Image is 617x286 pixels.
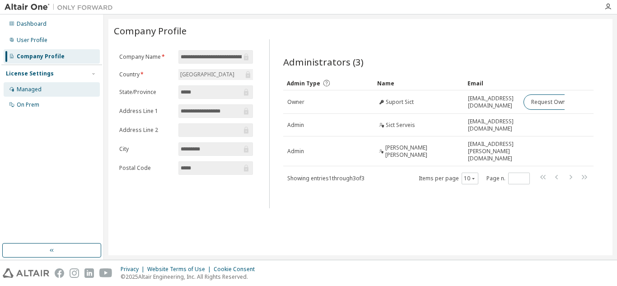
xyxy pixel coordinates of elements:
[114,24,187,37] span: Company Profile
[283,56,364,68] span: Administrators (3)
[17,101,39,108] div: On Prem
[119,71,173,78] label: Country
[468,95,515,109] span: [EMAIL_ADDRESS][DOMAIN_NAME]
[3,268,49,278] img: altair_logo.svg
[386,98,414,106] span: Suport Sict
[178,69,253,80] div: [GEOGRAPHIC_DATA]
[377,76,460,90] div: Name
[5,3,117,12] img: Altair One
[486,173,530,184] span: Page n.
[386,122,415,129] span: Sict Serveis
[464,175,476,182] button: 10
[119,164,173,172] label: Postal Code
[287,98,304,106] span: Owner
[119,145,173,153] label: City
[119,108,173,115] label: Address Line 1
[99,268,112,278] img: youtube.svg
[6,70,54,77] div: License Settings
[17,86,42,93] div: Managed
[524,94,600,110] button: Request Owner Change
[119,127,173,134] label: Address Line 2
[287,80,320,87] span: Admin Type
[214,266,260,273] div: Cookie Consent
[419,173,478,184] span: Items per page
[70,268,79,278] img: instagram.svg
[119,53,173,61] label: Company Name
[17,37,47,44] div: User Profile
[84,268,94,278] img: linkedin.svg
[287,122,304,129] span: Admin
[119,89,173,96] label: State/Province
[121,273,260,281] p: © 2025 Altair Engineering, Inc. All Rights Reserved.
[147,266,214,273] div: Website Terms of Use
[179,70,236,80] div: [GEOGRAPHIC_DATA]
[385,144,460,159] span: [PERSON_NAME] [PERSON_NAME]
[287,174,365,182] span: Showing entries 1 through 3 of 3
[467,76,516,90] div: Email
[468,141,515,162] span: [EMAIL_ADDRESS][PERSON_NAME][DOMAIN_NAME]
[55,268,64,278] img: facebook.svg
[468,118,515,132] span: [EMAIL_ADDRESS][DOMAIN_NAME]
[121,266,147,273] div: Privacy
[287,148,304,155] span: Admin
[17,53,65,60] div: Company Profile
[17,20,47,28] div: Dashboard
